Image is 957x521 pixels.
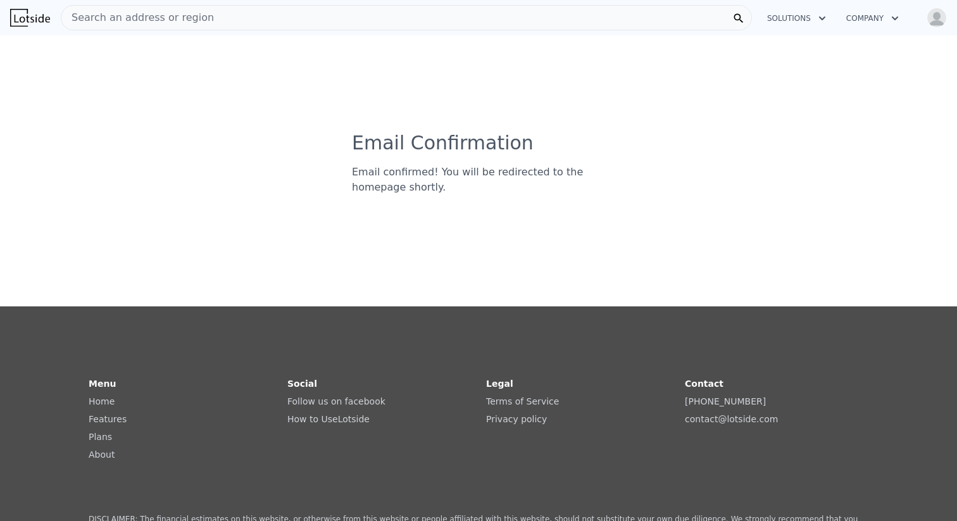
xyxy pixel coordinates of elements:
[836,7,909,30] button: Company
[10,9,50,27] img: Lotside
[927,8,947,28] img: avatar
[61,10,214,25] span: Search an address or region
[89,449,115,460] a: About
[89,414,127,424] a: Features
[352,132,605,154] h3: Email Confirmation
[287,414,370,424] a: How to UseLotside
[89,396,115,406] a: Home
[89,432,112,442] a: Plans
[287,396,385,406] a: Follow us on facebook
[486,414,547,424] a: Privacy policy
[486,379,513,389] strong: Legal
[287,379,317,389] strong: Social
[486,396,559,406] a: Terms of Service
[89,379,116,389] strong: Menu
[352,165,605,195] div: Email confirmed! You will be redirected to the homepage shortly.
[685,379,723,389] strong: Contact
[685,396,766,406] a: [PHONE_NUMBER]
[757,7,836,30] button: Solutions
[685,414,778,424] a: contact@lotside.com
